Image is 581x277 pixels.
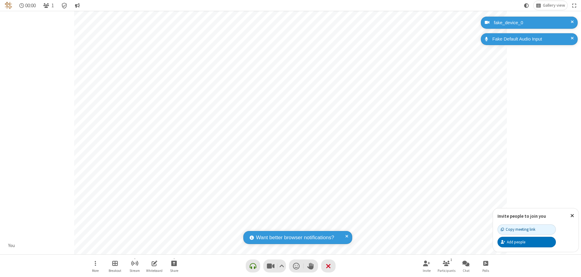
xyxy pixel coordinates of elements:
[170,269,178,272] span: Share
[146,269,162,272] span: Whiteboard
[5,2,12,9] img: QA Selenium DO NOT DELETE OR CHANGE
[449,257,454,262] div: 1
[482,269,489,272] span: Polls
[463,269,470,272] span: Chat
[497,224,556,235] button: Copy meeting link
[566,208,579,223] button: Close popover
[145,257,163,275] button: Open shared whiteboard
[304,259,318,272] button: Raise hand
[437,257,455,275] button: Open participant list
[477,257,495,275] button: Open poll
[17,1,38,10] div: Timer
[321,259,336,272] button: End or leave meeting
[41,1,56,10] button: Open participant list
[86,257,104,275] button: Open menu
[126,257,144,275] button: Start streaming
[92,269,99,272] span: More
[72,1,82,10] button: Conversation
[497,213,546,219] label: Invite people to join you
[277,259,286,272] button: Video setting
[6,242,17,249] div: You
[438,269,455,272] span: Participants
[165,257,183,275] button: Start sharing
[289,259,304,272] button: Send a reaction
[522,1,531,10] button: Using system theme
[130,269,140,272] span: Stream
[497,237,556,247] button: Add people
[423,269,431,272] span: Invite
[106,257,124,275] button: Manage Breakout Rooms
[51,3,54,8] span: 1
[256,234,334,242] span: Want better browser notifications?
[492,19,573,26] div: fake_device_0
[263,259,286,272] button: Stop video (⌘+Shift+V)
[246,259,260,272] button: Connect your audio
[109,269,121,272] span: Breakout
[418,257,436,275] button: Invite participants (⌘+Shift+I)
[59,1,70,10] div: Meeting details Encryption enabled
[570,1,579,10] button: Fullscreen
[490,36,573,43] div: Fake Default Audio Input
[543,3,565,8] span: Gallery view
[25,3,36,8] span: 00:00
[533,1,567,10] button: Change layout
[501,226,535,232] div: Copy meeting link
[457,257,475,275] button: Open chat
